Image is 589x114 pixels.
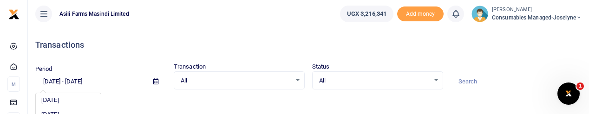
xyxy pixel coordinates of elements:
li: Wallet ballance [336,6,397,22]
small: [PERSON_NAME] [492,6,582,14]
label: Transaction [174,62,206,71]
span: Consumables managed-Joselyne [492,13,582,22]
span: All [181,76,291,85]
a: profile-user [PERSON_NAME] Consumables managed-Joselyne [471,6,582,22]
input: Search [451,74,582,89]
li: Toup your wallet [397,6,444,22]
img: profile-user [471,6,488,22]
span: Asili Farms Masindi Limited [56,10,133,18]
p: Download [35,101,582,110]
iframe: Intercom live chat [557,82,580,105]
label: Period [35,64,52,74]
span: All [319,76,430,85]
span: Add money [397,6,444,22]
li: [DATE] [36,93,101,108]
label: Status [312,62,330,71]
a: UGX 3,216,341 [340,6,393,22]
h4: Transactions [35,40,582,50]
img: logo-small [8,9,20,20]
li: M [7,76,20,92]
a: Add money [397,10,444,17]
input: select period [35,74,146,89]
a: logo-small logo-large logo-large [8,10,20,17]
span: UGX 3,216,341 [347,9,386,19]
span: 1 [576,82,584,90]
